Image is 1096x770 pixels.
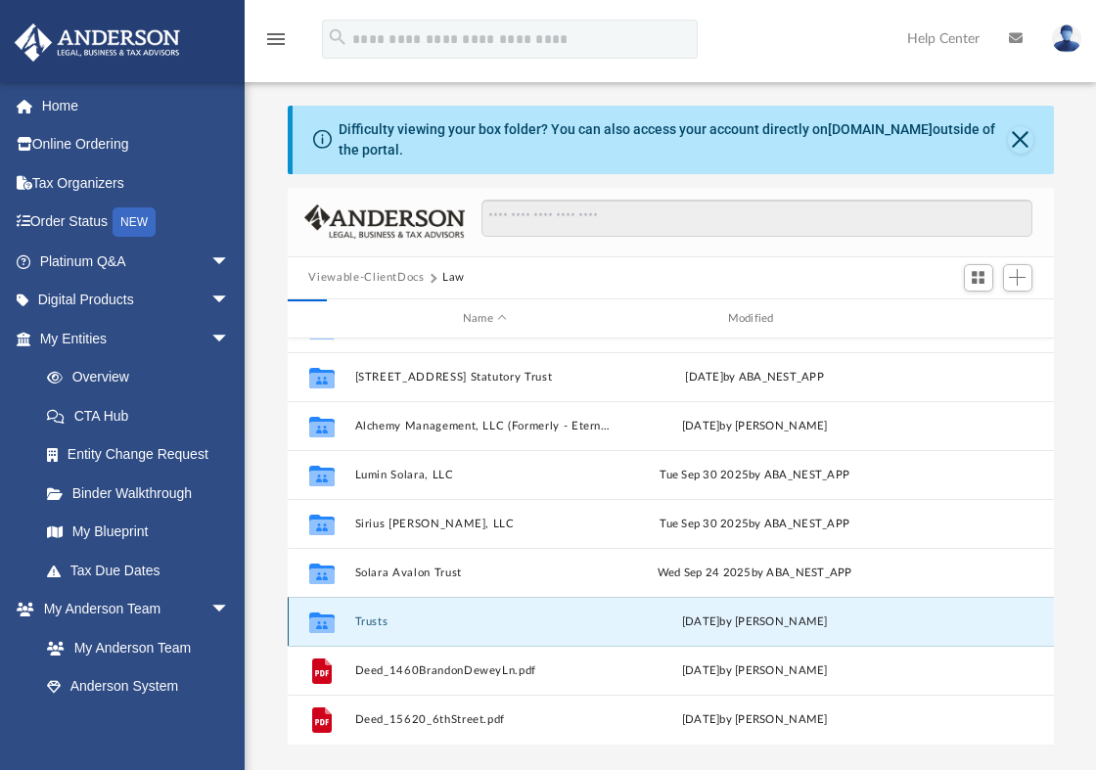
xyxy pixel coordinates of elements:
a: CTA Hub [27,396,259,435]
a: menu [264,37,288,51]
div: id [296,310,344,328]
div: grid [288,339,1054,744]
div: [DATE] by [PERSON_NAME] [623,662,885,680]
div: Difficulty viewing your box folder? You can also access your account directly on outside of the p... [339,119,1008,160]
i: search [327,26,348,48]
div: NEW [113,207,156,237]
button: Switch to Grid View [964,264,993,292]
a: Online Ordering [14,125,259,164]
div: id [893,310,1030,328]
button: Deed_15620_6thStreet.pdf [354,713,616,726]
div: Wed Sep 24 2025 by ABA_NEST_APP [623,565,885,582]
div: by [PERSON_NAME] [623,613,885,631]
div: [DATE] by ABA_NEST_APP [623,369,885,386]
a: Tax Organizers [14,163,259,203]
span: [DATE] [681,616,719,627]
a: Anderson System [27,667,250,706]
button: Deed_1460BrandonDeweyLn.pdf [354,664,616,677]
img: Anderson Advisors Platinum Portal [9,23,186,62]
button: Alchemy Management, LLC (Formerly - Eterno Management, LLC) [354,420,616,432]
button: [STREET_ADDRESS] Statutory Trust [354,371,616,384]
a: [DOMAIN_NAME] [828,121,933,137]
span: arrow_drop_down [210,281,250,321]
a: Overview [27,358,259,397]
div: Tue Sep 30 2025 by ABA_NEST_APP [623,516,885,533]
input: Search files and folders [481,200,1031,237]
span: arrow_drop_down [210,590,250,630]
button: Lumin Solara, LLC [354,469,616,481]
a: My Entitiesarrow_drop_down [14,319,259,358]
span: arrow_drop_down [210,319,250,359]
div: Modified [623,310,885,328]
img: User Pic [1052,24,1081,53]
button: Add [1003,264,1032,292]
a: Home [14,86,259,125]
span: arrow_drop_down [210,242,250,282]
a: Binder Walkthrough [27,474,259,513]
a: Tax Due Dates [27,551,259,590]
a: My Blueprint [27,513,250,552]
i: menu [264,27,288,51]
a: Entity Change Request [27,435,259,475]
button: Sirius [PERSON_NAME], LLC [354,518,616,530]
button: Viewable-ClientDocs [308,269,424,287]
a: Digital Productsarrow_drop_down [14,281,259,320]
a: My Anderson Teamarrow_drop_down [14,590,250,629]
a: My Anderson Team [27,628,240,667]
a: Platinum Q&Aarrow_drop_down [14,242,259,281]
button: Trusts [354,615,616,628]
button: Close [1008,126,1033,154]
button: Solara Avalon Trust [354,566,616,579]
button: Law [442,269,465,287]
div: [DATE] by [PERSON_NAME] [623,711,885,729]
div: Name [353,310,615,328]
a: Order StatusNEW [14,203,259,243]
div: [DATE] by [PERSON_NAME] [623,418,885,435]
div: Tue Sep 30 2025 by ABA_NEST_APP [623,467,885,484]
